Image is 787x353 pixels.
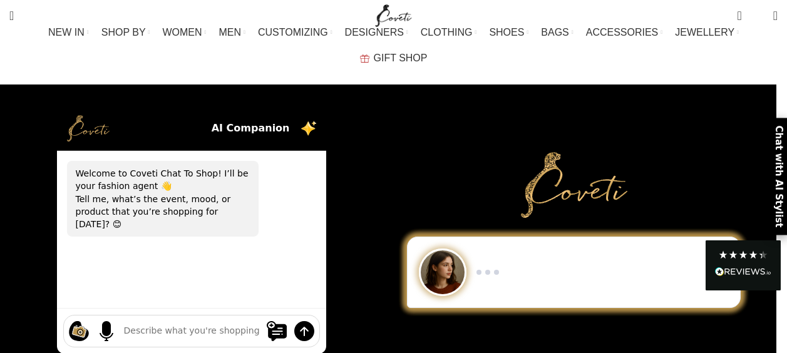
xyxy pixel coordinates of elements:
[421,26,473,38] span: CLOTHING
[3,3,20,28] a: Search
[48,26,85,38] span: NEW IN
[3,20,784,71] div: Main navigation
[586,20,663,45] a: ACCESSORIES
[162,20,206,45] a: WOMEN
[718,250,768,260] div: 4.28 Stars
[754,13,763,22] span: 0
[258,20,332,45] a: CUSTOMIZING
[345,26,404,38] span: DESIGNERS
[101,26,146,38] span: SHOP BY
[360,46,428,71] a: GIFT SHOP
[731,3,748,28] a: 0
[751,3,764,28] div: My Wishlist
[541,26,568,38] span: BAGS
[738,6,748,16] span: 0
[373,9,414,20] a: Site logo
[398,237,749,308] div: Chat to Shop demo
[162,26,202,38] span: WOMEN
[219,26,242,38] span: MEN
[360,54,369,63] img: GiftBag
[489,20,528,45] a: SHOES
[541,20,573,45] a: BAGS
[675,20,739,45] a: JEWELLERY
[715,267,771,276] img: REVIEWS.io
[675,26,734,38] span: JEWELLERY
[715,265,771,281] div: Read All Reviews
[586,26,659,38] span: ACCESSORIES
[219,20,245,45] a: MEN
[345,20,408,45] a: DESIGNERS
[489,26,524,38] span: SHOES
[101,20,150,45] a: SHOP BY
[374,52,428,64] span: GIFT SHOP
[521,152,627,217] img: Primary Gold
[421,20,477,45] a: CLOTHING
[258,26,328,38] span: CUSTOMIZING
[706,240,781,290] div: Read All Reviews
[48,20,89,45] a: NEW IN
